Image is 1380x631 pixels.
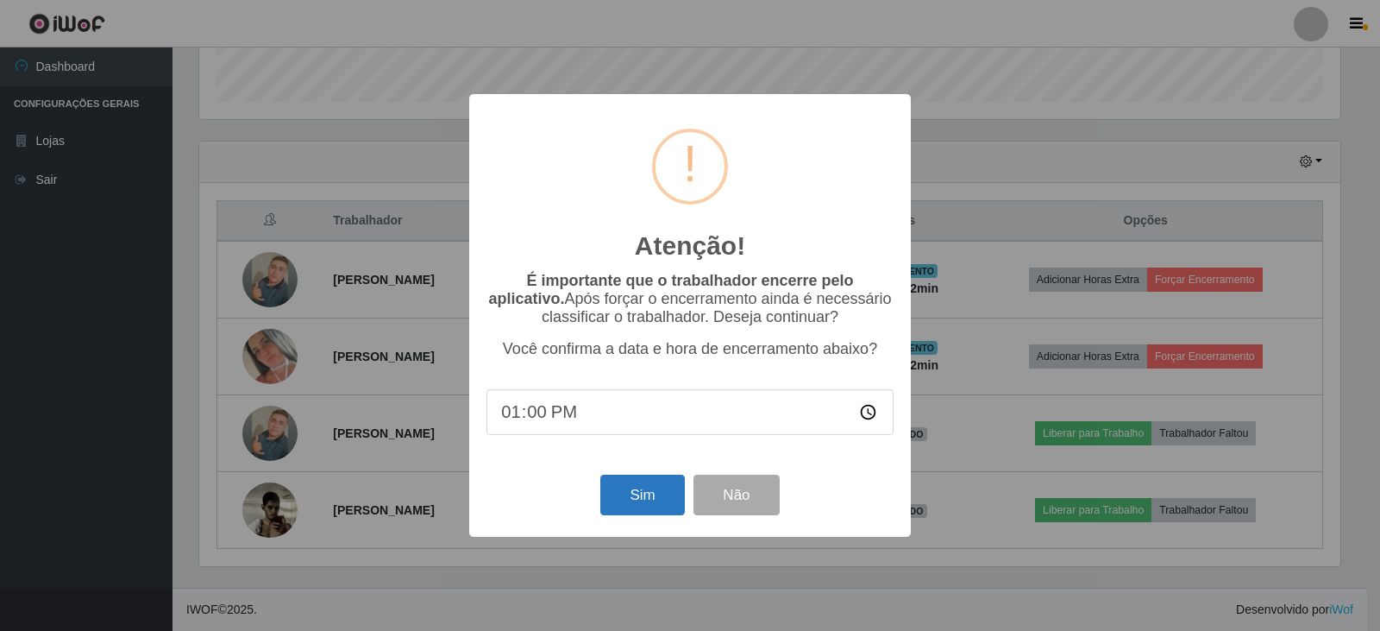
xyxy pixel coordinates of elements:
[600,475,684,515] button: Sim
[486,272,894,326] p: Após forçar o encerramento ainda é necessário classificar o trabalhador. Deseja continuar?
[635,230,745,262] h2: Atenção!
[488,272,853,307] b: É importante que o trabalhador encerre pelo aplicativo.
[693,475,779,515] button: Não
[486,340,894,358] p: Você confirma a data e hora de encerramento abaixo?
